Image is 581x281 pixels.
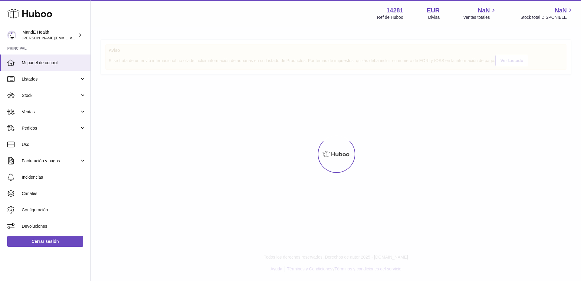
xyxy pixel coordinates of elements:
span: Mi panel de control [22,60,86,66]
div: Ref de Huboo [377,15,403,20]
span: Canales [22,191,86,197]
span: NaN [555,6,567,15]
span: [PERSON_NAME][EMAIL_ADDRESS][PERSON_NAME][DOMAIN_NAME] [22,35,154,40]
a: NaN Stock total DISPONIBLE [520,6,574,20]
span: Configuración [22,207,86,213]
span: Ventas totales [463,15,497,20]
div: Divisa [428,15,440,20]
a: NaN Ventas totales [463,6,497,20]
span: NaN [478,6,490,15]
strong: 14281 [386,6,403,15]
span: Facturación y pagos [22,158,80,164]
img: luis.mendieta@mandehealth.com [7,31,16,40]
strong: EUR [427,6,440,15]
span: Incidencias [22,174,86,180]
span: Listados [22,76,80,82]
span: Pedidos [22,125,80,131]
div: MandE Health [22,29,77,41]
span: Devoluciones [22,223,86,229]
span: Ventas [22,109,80,115]
span: Uso [22,142,86,147]
span: Stock total DISPONIBLE [520,15,574,20]
a: Cerrar sesión [7,236,83,247]
span: Stock [22,93,80,98]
